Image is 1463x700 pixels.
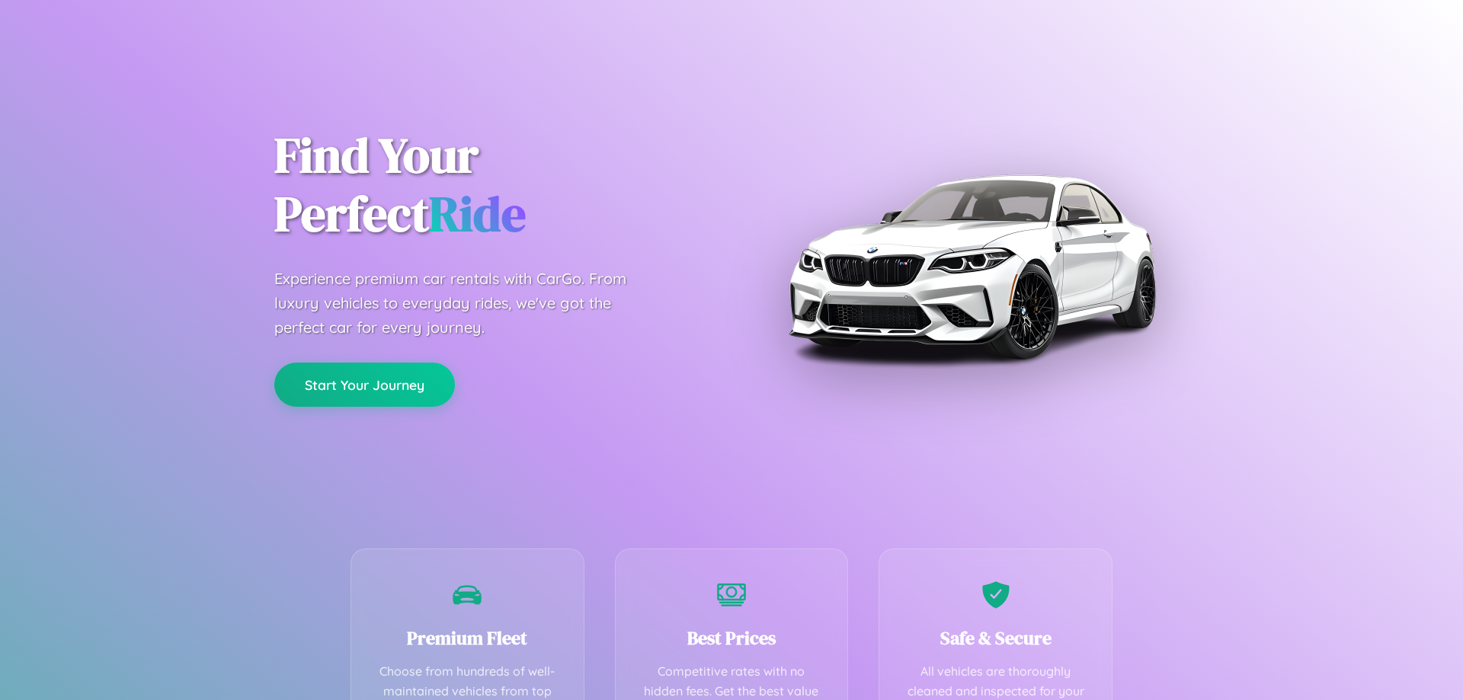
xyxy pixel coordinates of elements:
[274,267,655,340] p: Experience premium car rentals with CarGo. From luxury vehicles to everyday rides, we've got the ...
[902,625,1089,650] h3: Safe & Secure
[781,76,1162,457] img: Premium BMW car rental vehicle
[374,625,561,650] h3: Premium Fleet
[274,126,709,244] h1: Find Your Perfect
[639,625,825,650] h3: Best Prices
[429,181,526,247] span: Ride
[274,363,455,407] button: Start Your Journey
